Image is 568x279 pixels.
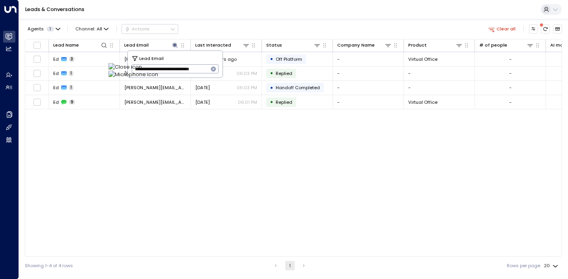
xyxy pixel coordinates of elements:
div: - [509,70,512,77]
span: Ed [53,56,59,62]
span: edward@monetago.com [124,99,186,105]
span: There are new threads available. Refresh the grid to view the latest updates. [541,24,550,34]
div: Actions [125,26,149,32]
span: Off Platform [276,56,302,62]
span: Replied [276,99,292,105]
span: edward@monetago.com [124,56,186,62]
span: Handoff Completed [276,84,320,91]
button: Agents1 [25,24,62,33]
div: Button group with a nested menu [121,24,178,34]
span: Toggle select row [33,69,41,77]
div: Lead Email [124,41,179,49]
span: 1 [47,26,54,32]
span: Toggle select row [33,55,41,63]
td: - [333,95,404,109]
div: Lead Name [53,41,108,49]
label: Rows per page: [507,262,541,269]
img: Close icon [108,63,158,71]
span: Toggle select row [33,84,41,92]
span: Yesterday [195,84,210,91]
span: Agents [28,27,44,31]
div: Product [408,41,427,49]
span: Ed [53,70,59,77]
div: Last Interacted [195,41,231,49]
div: - [509,99,512,105]
span: Toggle select row [33,98,41,106]
span: Ed [53,99,59,105]
span: 9 [69,99,75,105]
td: - [333,67,404,81]
span: edward@monetago.com [124,84,186,91]
div: Company Name [337,41,375,49]
span: Yesterday [195,99,210,105]
span: Ed [53,84,59,91]
span: Lead Email [139,55,164,62]
span: Replied [276,70,292,77]
div: Showing 1-4 of 4 rows [25,262,73,269]
img: Microphone icon [108,71,158,78]
div: Status [266,41,321,49]
div: Product [408,41,463,49]
td: - [333,52,404,66]
span: Channel: [73,24,111,33]
div: # of people [479,41,534,49]
button: Customize [529,24,538,34]
span: Virtual Office [408,56,437,62]
p: 06:03 PM [237,70,257,77]
div: Last Interacted [195,41,250,49]
div: # of people [479,41,507,49]
button: Channel:All [73,24,111,33]
div: Company Name [337,41,392,49]
td: - [333,81,404,95]
div: • [270,68,273,79]
span: 1 [69,71,73,76]
button: Actions [121,24,178,34]
td: - [404,67,475,81]
td: - [404,81,475,95]
nav: pagination navigation [271,261,309,270]
a: Leads & Conversations [25,6,84,13]
span: All [97,26,102,32]
button: page 1 [285,261,295,270]
div: • [270,97,273,107]
button: Archived Leads [553,24,562,34]
div: 20 [544,261,560,271]
div: - [509,56,512,62]
button: Clear all [486,24,518,33]
div: - [509,84,512,91]
div: • [270,54,273,64]
div: Status [266,41,282,49]
span: Virtual Office [408,99,437,105]
span: 1 [69,85,73,90]
span: 3 [69,56,75,62]
span: Toggle select all [33,41,41,49]
p: 06:03 PM [237,84,257,91]
p: 06:01 PM [238,99,257,105]
div: • [270,82,273,93]
div: Lead Email [124,41,149,49]
div: Lead Name [53,41,79,49]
